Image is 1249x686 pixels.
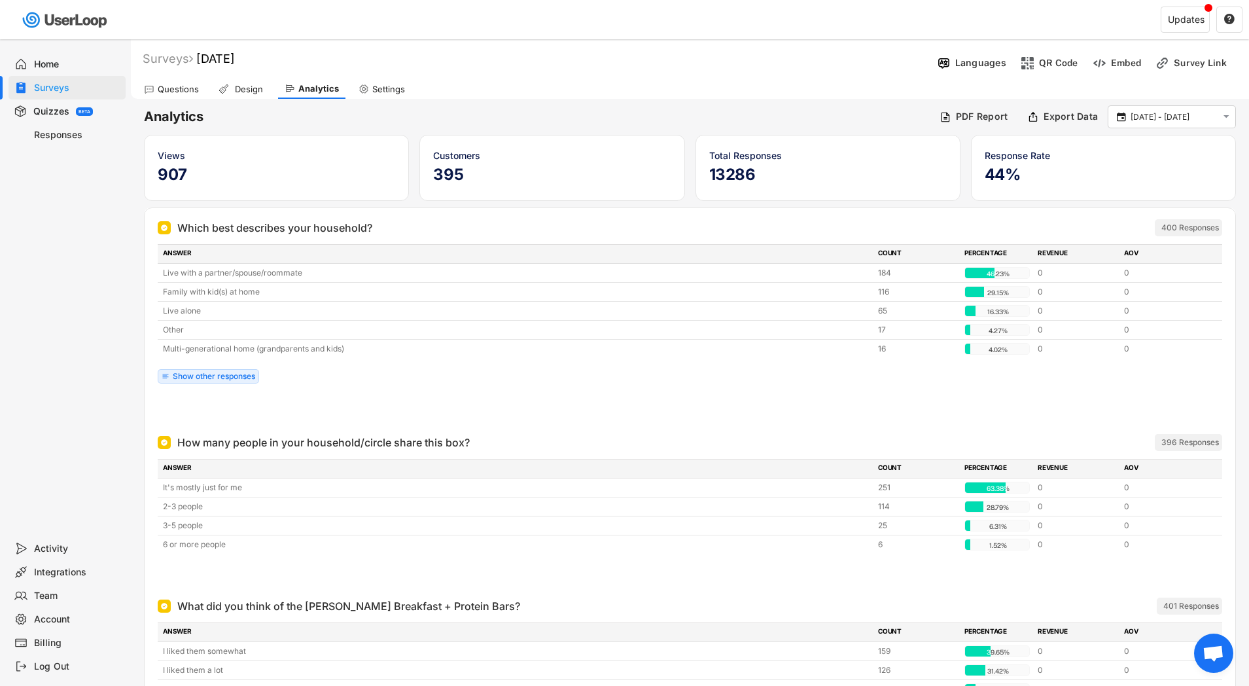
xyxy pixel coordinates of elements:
div: I liked them a lot [163,664,870,676]
button:  [1223,14,1235,26]
div: 0 [1038,520,1116,532]
div: 3-5 people [163,520,870,532]
div: ANSWER [163,626,870,638]
img: Single Select [160,224,168,232]
div: 0 [1124,539,1203,551]
div: 4.27% [968,325,1028,336]
img: Language%20Icon.svg [937,56,951,70]
div: BETA [79,109,90,114]
div: 0 [1124,343,1203,355]
div: AOV [1124,248,1203,260]
div: AOV [1124,463,1203,475]
div: Embed [1111,57,1141,69]
div: 28.79% [968,501,1028,513]
div: ANSWER [163,463,870,475]
div: Live with a partner/spouse/roommate [163,267,870,279]
div: 31.42% [968,665,1028,677]
div: 4.02% [968,344,1028,355]
div: 184 [878,267,957,279]
img: userloop-logo-01.svg [20,7,112,33]
div: Design [232,84,265,95]
div: 2-3 people [163,501,870,513]
div: 29.15% [968,287,1028,298]
div: 126 [878,664,957,676]
div: Team [34,590,120,602]
div: 0 [1038,343,1116,355]
div: Views [158,149,395,162]
div: 0 [1124,267,1203,279]
div: 39.65% [968,646,1028,658]
div: AOV [1124,626,1203,638]
h6: Analytics [144,108,930,126]
div: Show other responses [173,372,255,380]
div: Questions [158,84,199,95]
div: Survey Link [1174,57,1239,69]
div: Analytics [298,83,339,94]
div: I liked them somewhat [163,645,870,657]
div: 0 [1124,645,1203,657]
div: 16.33% [968,306,1028,317]
div: 0 [1038,664,1116,676]
div: 0 [1124,482,1203,494]
button:  [1115,111,1127,123]
div: How many people in your household/circle share this box? [177,435,470,450]
div: 0 [1124,664,1203,676]
div: Total Responses [709,149,947,162]
div: 46.23% [968,268,1028,280]
div: 0 [1124,286,1203,298]
div: 0 [1038,305,1116,317]
div: Family with kid(s) at home [163,286,870,298]
div: 6.31% [968,520,1028,532]
text:  [1223,111,1229,122]
div: 6 [878,539,957,551]
div: Activity [34,543,120,555]
h5: 13286 [709,165,947,185]
div: Surveys [143,51,193,66]
div: Open chat [1194,634,1233,673]
button:  [1220,111,1232,122]
div: 0 [1038,267,1116,279]
div: Response Rate [985,149,1222,162]
div: 0 [1038,501,1116,513]
div: What did you think of the [PERSON_NAME] Breakfast + Protein Bars? [177,598,520,614]
div: Account [34,613,120,626]
div: Other [163,324,870,336]
div: Which best describes your household? [177,220,372,236]
div: REVENUE [1038,463,1116,475]
h5: 907 [158,165,395,185]
div: QR Code [1039,57,1078,69]
div: 0 [1038,645,1116,657]
div: 114 [878,501,957,513]
div: 0 [1038,286,1116,298]
div: 0 [1124,520,1203,532]
text:  [1117,111,1126,122]
div: 16 [878,343,957,355]
div: 251 [878,482,957,494]
div: Billing [34,637,120,649]
div: COUNT [878,626,957,638]
div: PDF Report [956,111,1008,122]
div: 0 [1038,482,1116,494]
div: Multi-generational home (grandparents and kids) [163,343,870,355]
div: 159 [878,645,957,657]
div: Log Out [34,660,120,673]
h5: 44% [985,165,1222,185]
div: Languages [955,57,1006,69]
div: It's mostly just for me [163,482,870,494]
div: Home [34,58,120,71]
div: PERCENTAGE [964,463,1030,475]
div: Export Data [1044,111,1098,122]
img: LinkMinor.svg [1155,56,1169,70]
div: PERCENTAGE [964,626,1030,638]
img: EmbedMinor.svg [1093,56,1106,70]
div: 25 [878,520,957,532]
div: 0 [1124,305,1203,317]
img: ShopcodesMajor.svg [1021,56,1034,70]
div: Quizzes [33,105,69,118]
img: Single Select [160,439,168,446]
